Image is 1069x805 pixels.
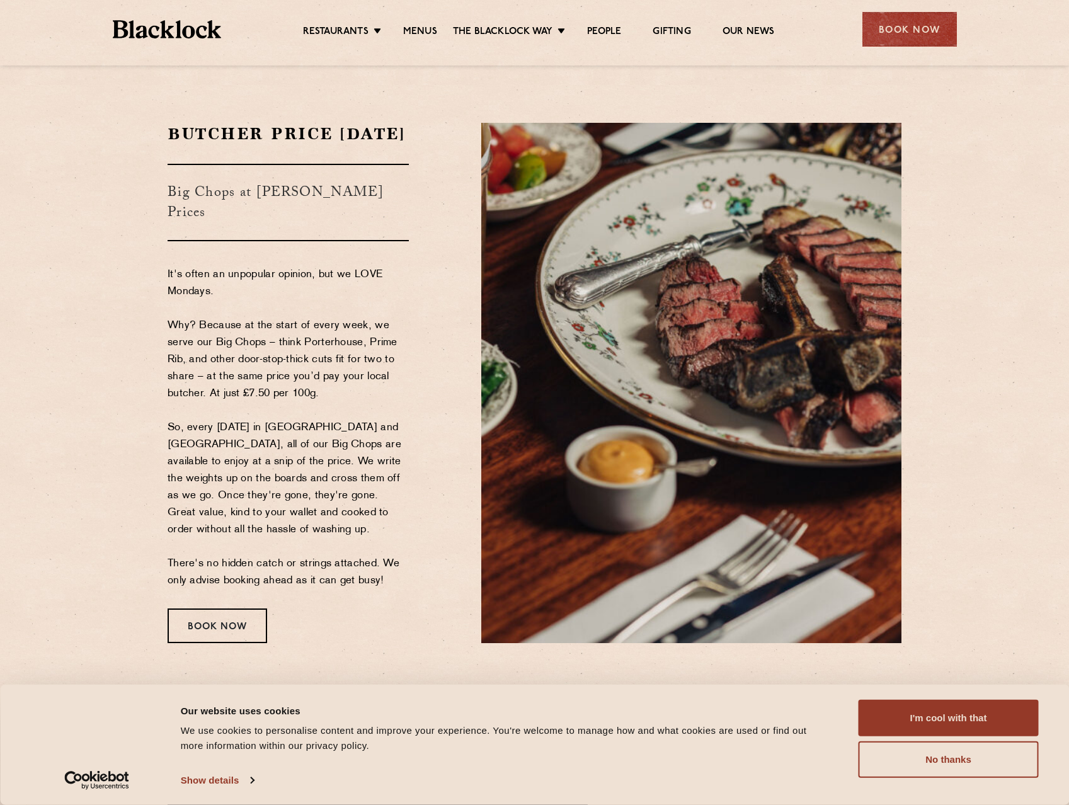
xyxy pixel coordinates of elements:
h2: Butcher Price [DATE] [168,123,409,145]
a: Our News [723,26,775,40]
img: BL_Textured_Logo-footer-cropped.svg [113,20,222,38]
button: I'm cool with that [859,700,1039,736]
div: Our website uses cookies [181,703,830,718]
a: Gifting [653,26,690,40]
a: The Blacklock Way [453,26,552,40]
a: Usercentrics Cookiebot - opens in a new window [42,771,152,790]
a: Show details [181,771,254,790]
h3: Big Chops at [PERSON_NAME] Prices [168,164,409,241]
div: We use cookies to personalise content and improve your experience. You're welcome to manage how a... [181,723,830,753]
div: Book Now [862,12,957,47]
div: Book Now [168,608,267,643]
a: Restaurants [303,26,369,40]
a: Menus [403,26,437,40]
a: People [587,26,621,40]
p: It's often an unpopular opinion, but we LOVE Mondays. Why? Because at the start of every week, we... [168,266,409,590]
button: No thanks [859,741,1039,778]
